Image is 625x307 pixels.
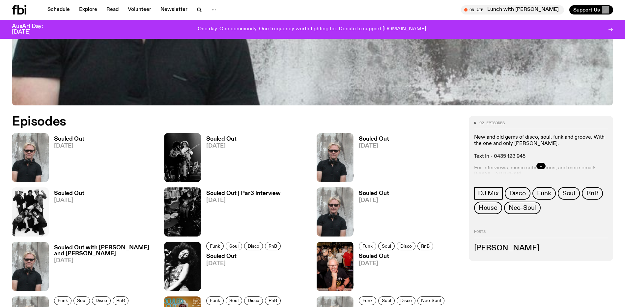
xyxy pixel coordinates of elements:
span: Soul [382,244,391,249]
img: Stephen looks directly at the camera, wearing a black tee, black sunglasses and headphones around... [317,133,354,182]
a: Soul [73,296,90,305]
span: [DATE] [54,198,84,203]
span: House [479,204,497,211]
a: Souled Out[DATE] [201,254,283,291]
span: RnB [269,244,277,249]
span: DJ Mix [478,190,499,197]
h3: Souled Out [206,254,283,259]
a: Explore [75,5,101,14]
a: Schedule [43,5,74,14]
a: RnB [582,187,603,200]
a: RnB [265,296,281,305]
a: Soul [378,296,395,305]
span: RnB [116,298,125,303]
span: Neo-Soul [509,204,536,211]
span: Soul [562,190,575,197]
span: [DATE] [206,261,283,266]
span: [DATE] [206,198,281,203]
span: Soul [77,298,86,303]
a: RnB [113,296,128,305]
a: RnB [417,242,433,250]
span: RnB [269,298,277,303]
a: Funk [206,296,224,305]
span: [DATE] [54,258,156,264]
h3: Souled Out [359,254,435,259]
span: Disco [400,298,412,303]
span: Funk [537,190,551,197]
h3: Souled Out [206,136,237,142]
span: Disco [96,298,107,303]
button: On AirLunch with [PERSON_NAME] [461,5,564,14]
h3: Souled Out | Par3 Interview [206,191,281,196]
span: Support Us [573,7,600,13]
a: Disco [397,242,415,250]
span: 92 episodes [479,121,505,125]
a: Neo-Soul [417,296,444,305]
a: House [474,202,502,214]
a: Volunteer [124,5,155,14]
h3: AusArt Day: [DATE] [12,24,54,35]
span: Funk [58,298,68,303]
h3: Souled Out [359,191,389,196]
img: Stephen looks directly at the camera, wearing a black tee, black sunglasses and headphones around... [12,242,49,291]
img: Stephen looks directly at the camera, wearing a black tee, black sunglasses and headphones around... [317,187,354,237]
span: Funk [362,244,373,249]
span: Disco [248,298,259,303]
span: Soul [382,298,391,303]
a: Disco [244,296,263,305]
span: Disco [248,244,259,249]
span: [DATE] [359,143,389,149]
h3: Souled Out [359,136,389,142]
h3: Souled Out with [PERSON_NAME] and [PERSON_NAME] [54,245,156,256]
a: Funk [532,187,556,200]
span: RnB [586,190,598,197]
h3: [PERSON_NAME] [474,245,608,252]
span: [DATE] [206,143,237,149]
a: Souled Out[DATE] [49,191,84,237]
a: Souled Out[DATE] [354,136,389,182]
a: Soul [226,296,242,305]
span: [DATE] [359,261,435,266]
button: Support Us [569,5,613,14]
img: Stephen looks directly at the camera, wearing a black tee, black sunglasses and headphones around... [12,133,49,182]
span: Neo-Soul [421,298,441,303]
span: Soul [229,298,239,303]
h3: Souled Out [54,136,84,142]
a: Funk [206,242,224,250]
a: Neo-Soul [504,202,541,214]
span: [DATE] [359,198,389,203]
span: Funk [210,244,220,249]
a: Disco [397,296,415,305]
a: Disco [505,187,530,200]
a: Funk [359,242,376,250]
h3: Souled Out [54,191,84,196]
span: Funk [210,298,220,303]
span: [DATE] [54,143,84,149]
h2: Episodes [12,116,410,128]
span: Disco [509,190,526,197]
a: Disco [244,242,263,250]
h2: Hosts [474,230,608,238]
p: One day. One community. One frequency worth fighting for. Donate to support [DOMAIN_NAME]. [198,26,427,32]
a: Funk [359,296,376,305]
a: Souled Out[DATE] [354,254,435,291]
a: Soul [558,187,580,200]
span: RnB [421,244,430,249]
a: Read [102,5,123,14]
a: Soul [226,242,242,250]
span: Soul [229,244,239,249]
a: Souled Out[DATE] [49,136,84,182]
a: Souled Out[DATE] [201,136,237,182]
a: Funk [54,296,71,305]
a: Souled Out | Par3 Interview[DATE] [201,191,281,237]
p: New and old gems of disco, soul, funk and groove. With the one and only [PERSON_NAME]. Text In - ... [474,134,608,160]
a: Souled Out with [PERSON_NAME] and [PERSON_NAME][DATE] [49,245,156,291]
a: Newsletter [156,5,191,14]
a: Soul [378,242,395,250]
span: Funk [362,298,373,303]
span: Disco [400,244,412,249]
a: Souled Out[DATE] [354,191,389,237]
a: DJ Mix [474,187,503,200]
a: Disco [92,296,111,305]
a: RnB [265,242,281,250]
